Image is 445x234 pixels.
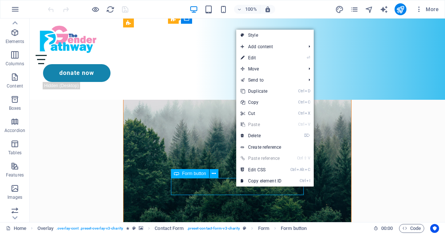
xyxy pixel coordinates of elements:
[298,89,304,93] i: Ctrl
[236,119,286,130] a: CtrlVPaste
[37,224,307,233] nav: breadcrumb
[182,171,206,176] span: Form button
[305,100,310,105] i: C
[305,111,310,116] i: X
[430,224,439,233] button: Usercentrics
[380,5,388,14] i: AI Writer
[304,156,307,161] i: ⇧
[106,5,115,14] i: Reload page
[258,224,269,233] span: Click to select. Double-click to edit
[106,5,115,14] button: reload
[305,89,310,93] i: D
[4,128,25,134] p: Accordion
[236,175,286,187] a: CtrlICopy element ID
[236,142,314,153] a: Create reference
[350,5,359,14] button: pages
[264,6,271,13] i: On resize automatically adjust zoom level to fit chosen device.
[187,224,240,233] span: . preset-contact-form-v3-charity
[308,156,310,161] i: V
[365,5,373,14] i: Navigator
[9,105,21,111] p: Boxes
[300,178,306,183] i: Ctrl
[305,167,310,172] i: C
[236,153,286,164] a: Ctrl⇧VPaste reference
[126,226,129,230] i: Element contains an animation
[56,224,123,233] span: . overlay-cont .preset-overlay-v3-charity
[402,224,421,233] span: Code
[7,194,23,200] p: Images
[91,5,100,14] button: Click here to leave preview mode and continue editing
[37,224,54,233] span: Click to select. Double-click to edit
[395,3,406,15] button: publish
[236,108,286,119] a: CtrlXCut
[298,100,304,105] i: Ctrl
[380,5,389,14] button: text_generator
[139,226,143,230] i: This element contains a background
[307,55,310,60] i: ⏎
[335,5,344,14] i: Design (Ctrl+Alt+Y)
[236,164,286,175] a: CtrlAltCEdit CSS
[304,133,310,138] i: ⌦
[155,224,184,233] span: Click to select. Double-click to edit
[236,97,286,108] a: CtrlCCopy
[234,5,260,14] button: 100%
[298,122,304,127] i: Ctrl
[6,39,24,45] p: Elements
[6,224,26,233] a: Click to cancel selection. Double-click to open Pages
[297,156,303,161] i: Ctrl
[386,225,388,231] span: :
[415,6,439,13] span: More
[365,5,374,14] button: navigator
[236,75,303,86] a: Send to
[236,30,314,41] a: Style
[281,224,307,233] span: Click to select. Double-click to edit
[350,5,359,14] i: Pages (Ctrl+Alt+S)
[236,52,286,63] a: ⏎Edit
[396,5,405,14] i: Publish
[290,167,296,172] i: Ctrl
[243,226,246,230] i: This element is a customizable preset
[412,3,442,15] button: More
[132,226,136,230] i: This element is a customizable preset
[8,150,22,156] p: Tables
[381,224,393,233] span: 00 00
[245,5,257,14] h6: 100%
[236,63,303,75] span: Move
[236,41,303,52] span: Add content
[236,86,286,97] a: CtrlDDuplicate
[236,130,286,141] a: ⌦Delete
[297,167,304,172] i: Alt
[373,224,393,233] h6: Session time
[306,178,310,183] i: I
[6,172,24,178] p: Features
[305,122,310,127] i: V
[7,83,23,89] p: Content
[335,5,344,14] button: design
[298,111,304,116] i: Ctrl
[6,61,24,67] p: Columns
[399,224,424,233] button: Code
